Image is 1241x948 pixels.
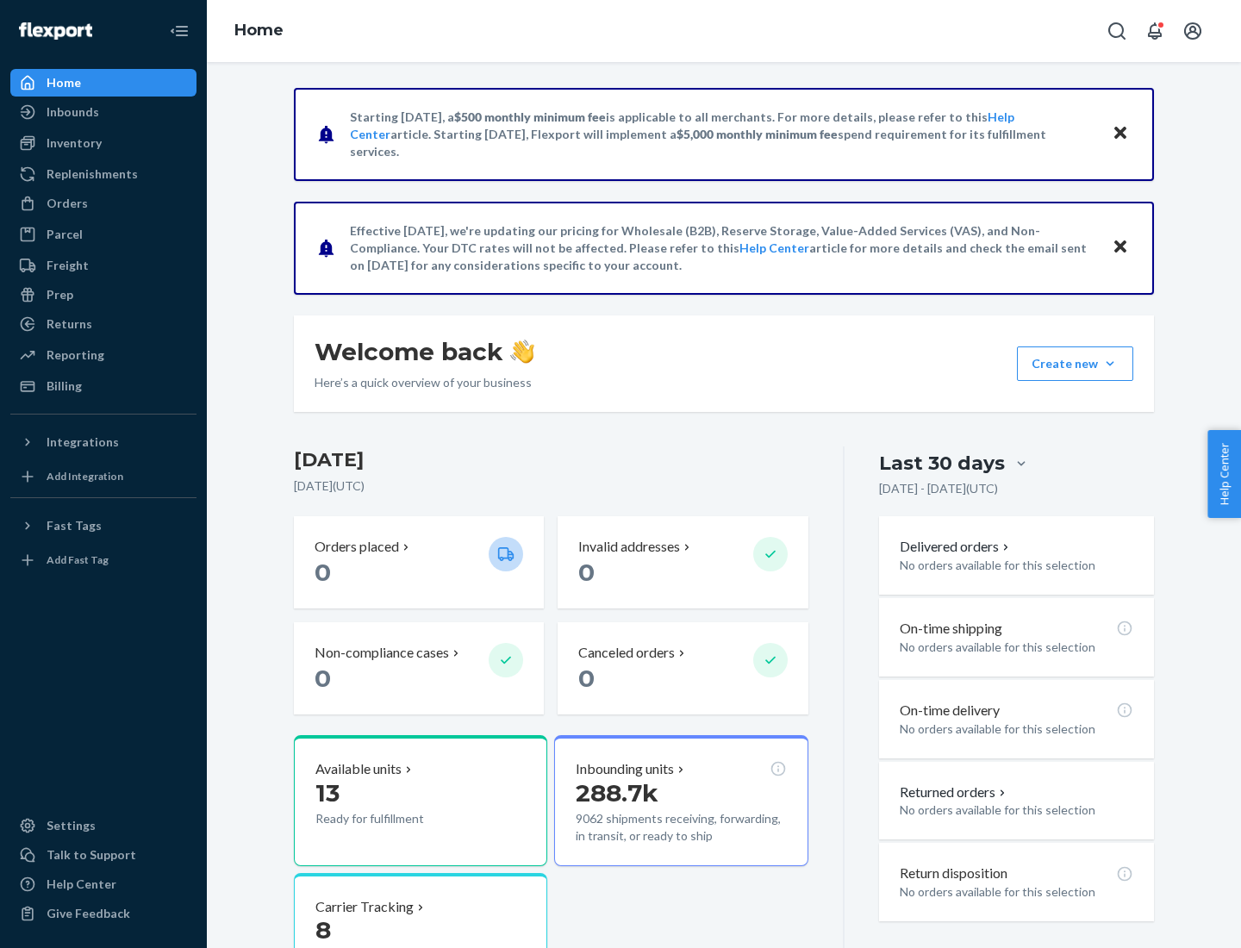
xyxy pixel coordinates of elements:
[576,759,674,779] p: Inbounding units
[10,463,196,490] a: Add Integration
[47,905,130,922] div: Give Feedback
[454,109,606,124] span: $500 monthly minimum fee
[294,446,808,474] h3: [DATE]
[47,195,88,212] div: Orders
[10,841,196,869] a: Talk to Support
[47,103,99,121] div: Inbounds
[900,783,1009,802] button: Returned orders
[1109,122,1132,147] button: Close
[47,552,109,567] div: Add Fast Tag
[576,778,658,808] span: 288.7k
[47,134,102,152] div: Inventory
[47,315,92,333] div: Returns
[47,817,96,834] div: Settings
[1017,346,1133,381] button: Create new
[47,876,116,893] div: Help Center
[47,469,123,483] div: Add Integration
[677,127,838,141] span: $5,000 monthly minimum fee
[10,160,196,188] a: Replenishments
[1138,14,1172,48] button: Open notifications
[1109,235,1132,260] button: Close
[315,664,331,693] span: 0
[900,701,1000,720] p: On-time delivery
[510,340,534,364] img: hand-wave emoji
[294,735,547,866] button: Available units13Ready for fulfillment
[739,240,809,255] a: Help Center
[315,810,475,827] p: Ready for fulfillment
[350,109,1095,160] p: Starting [DATE], a is applicable to all merchants. For more details, please refer to this article...
[558,516,808,608] button: Invalid addresses 0
[578,664,595,693] span: 0
[47,286,73,303] div: Prep
[10,252,196,279] a: Freight
[315,374,534,391] p: Here’s a quick overview of your business
[1100,14,1134,48] button: Open Search Box
[350,222,1095,274] p: Effective [DATE], we're updating our pricing for Wholesale (B2B), Reserve Storage, Value-Added Se...
[900,537,1013,557] button: Delivered orders
[1176,14,1210,48] button: Open account menu
[315,643,449,663] p: Non-compliance cases
[47,226,83,243] div: Parcel
[10,546,196,574] a: Add Fast Tag
[879,450,1005,477] div: Last 30 days
[900,619,1002,639] p: On-time shipping
[294,516,544,608] button: Orders placed 0
[47,517,102,534] div: Fast Tags
[294,622,544,714] button: Non-compliance cases 0
[315,336,534,367] h1: Welcome back
[19,22,92,40] img: Flexport logo
[47,433,119,451] div: Integrations
[234,21,284,40] a: Home
[1207,430,1241,518] button: Help Center
[900,557,1133,574] p: No orders available for this selection
[315,778,340,808] span: 13
[10,281,196,309] a: Prep
[315,558,331,587] span: 0
[47,257,89,274] div: Freight
[900,801,1133,819] p: No orders available for this selection
[10,98,196,126] a: Inbounds
[10,512,196,539] button: Fast Tags
[10,69,196,97] a: Home
[315,897,414,917] p: Carrier Tracking
[578,558,595,587] span: 0
[10,372,196,400] a: Billing
[578,537,680,557] p: Invalid addresses
[47,74,81,91] div: Home
[576,810,786,845] p: 9062 shipments receiving, forwarding, in transit, or ready to ship
[900,864,1007,883] p: Return disposition
[900,639,1133,656] p: No orders available for this selection
[47,346,104,364] div: Reporting
[578,643,675,663] p: Canceled orders
[879,480,998,497] p: [DATE] - [DATE] ( UTC )
[47,377,82,395] div: Billing
[10,129,196,157] a: Inventory
[10,428,196,456] button: Integrations
[221,6,297,56] ol: breadcrumbs
[162,14,196,48] button: Close Navigation
[294,477,808,495] p: [DATE] ( UTC )
[10,341,196,369] a: Reporting
[558,622,808,714] button: Canceled orders 0
[10,900,196,927] button: Give Feedback
[900,883,1133,901] p: No orders available for this selection
[315,759,402,779] p: Available units
[315,915,331,945] span: 8
[315,537,399,557] p: Orders placed
[10,870,196,898] a: Help Center
[47,165,138,183] div: Replenishments
[10,812,196,839] a: Settings
[10,190,196,217] a: Orders
[10,221,196,248] a: Parcel
[10,310,196,338] a: Returns
[47,846,136,864] div: Talk to Support
[554,735,808,866] button: Inbounding units288.7k9062 shipments receiving, forwarding, in transit, or ready to ship
[900,720,1133,738] p: No orders available for this selection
